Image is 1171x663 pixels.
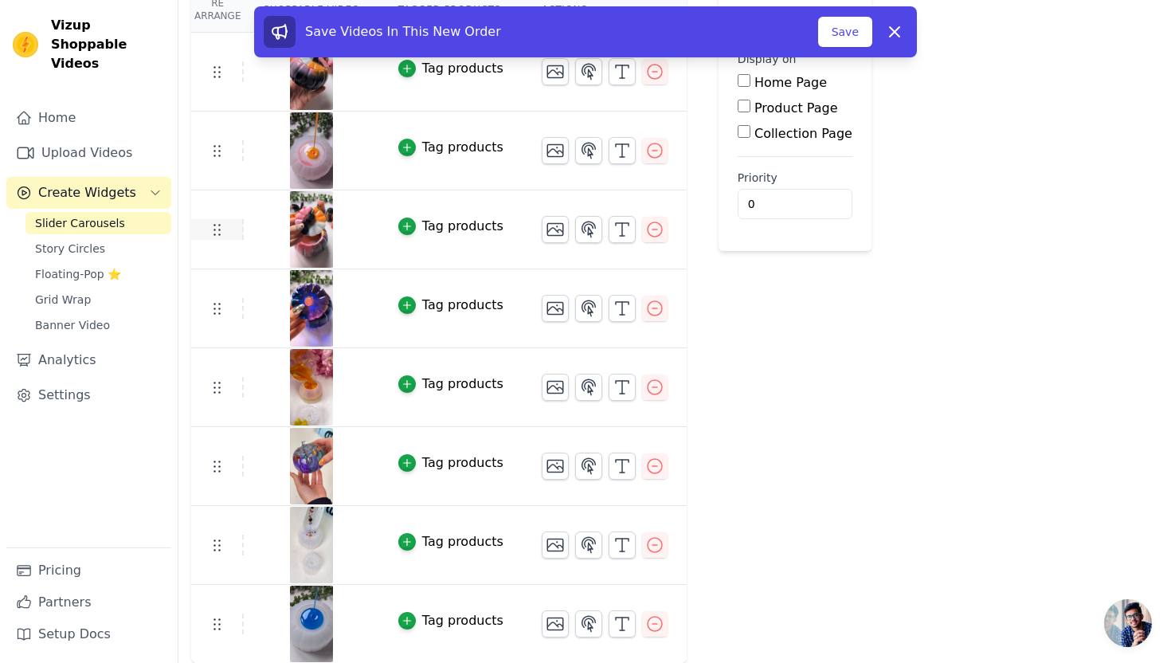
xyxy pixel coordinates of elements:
[542,532,569,559] button: Change Thumbnail
[542,453,569,480] button: Change Thumbnail
[422,138,503,157] div: Tag products
[25,212,171,234] a: Slider Carousels
[422,453,503,473] div: Tag products
[289,349,334,426] img: tn-e33ed927665e4e09aa455c09f40c5309.png
[38,183,136,202] span: Create Widgets
[422,375,503,394] div: Tag products
[25,237,171,260] a: Story Circles
[289,33,334,110] img: tn-59674abd67f746719a8a7bcb65385dfd.png
[422,296,503,315] div: Tag products
[398,59,503,78] button: Tag products
[398,375,503,394] button: Tag products
[6,177,171,209] button: Create Widgets
[398,217,503,236] button: Tag products
[766,6,828,25] p: Published
[6,586,171,618] a: Partners
[754,75,827,90] label: Home Page
[542,216,569,243] button: Change Thumbnail
[818,17,872,47] button: Save
[754,126,852,141] label: Collection Page
[738,170,852,186] label: Priority
[305,24,501,39] span: Save Videos In This New Order
[289,270,334,347] img: tn-d63fc02d087c43fe804e0e2a6fac47db.png
[398,453,503,473] button: Tag products
[35,266,121,282] span: Floating-Pop ⭐
[398,296,503,315] button: Tag products
[422,532,503,551] div: Tag products
[25,314,171,336] a: Banner Video
[35,292,91,308] span: Grid Wrap
[398,532,503,551] button: Tag products
[542,295,569,322] button: Change Thumbnail
[6,137,171,169] a: Upload Videos
[542,58,569,85] button: Change Thumbnail
[754,100,838,116] label: Product Page
[35,215,125,231] span: Slider Carousels
[422,611,503,630] div: Tag products
[289,586,334,662] img: tn-85e8e8746dff416badf5f1993da7a07a.png
[289,112,334,189] img: tn-3eedd3e95fb84c59bd652b4cd9065edc.png
[289,428,334,504] img: tn-4e717eb0a3244960a21797edc4406c47.png
[6,379,171,411] a: Settings
[542,610,569,637] button: Change Thumbnail
[398,611,503,630] button: Tag products
[6,102,171,134] a: Home
[422,59,503,78] div: Tag products
[6,344,171,376] a: Analytics
[35,317,110,333] span: Banner Video
[6,618,171,650] a: Setup Docs
[25,288,171,311] a: Grid Wrap
[1104,599,1152,647] div: Open chat
[542,137,569,164] button: Change Thumbnail
[398,138,503,157] button: Tag products
[289,191,334,268] img: tn-dd59b16ca8ed4e6c816d0a7afb9f0f89.png
[289,507,334,583] img: tn-7ae77705ccc84dd19cace8270b2aeeed.png
[6,555,171,586] a: Pricing
[35,241,105,257] span: Story Circles
[542,374,569,401] button: Change Thumbnail
[25,263,171,285] a: Floating-Pop ⭐
[422,217,503,236] div: Tag products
